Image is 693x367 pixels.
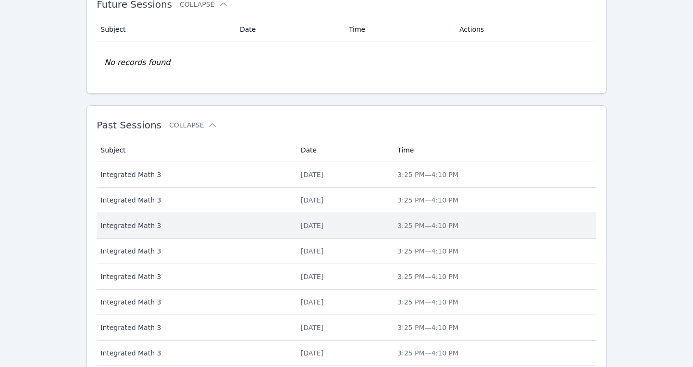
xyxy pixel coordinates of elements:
[397,222,458,229] span: 3:25 PM — 4:10 PM
[234,18,343,41] th: Date
[97,119,161,131] span: Past Sessions
[100,297,289,307] span: Integrated Math 3
[392,139,596,162] th: Time
[397,298,458,306] span: 3:25 PM — 4:10 PM
[397,247,458,255] span: 3:25 PM — 4:10 PM
[100,170,289,179] span: Integrated Math 3
[97,213,596,239] tr: Integrated Math 3[DATE]3:25 PM—4:10 PM
[100,246,289,256] span: Integrated Math 3
[100,221,289,230] span: Integrated Math 3
[397,349,458,357] span: 3:25 PM — 4:10 PM
[97,290,596,315] tr: Integrated Math 3[DATE]3:25 PM—4:10 PM
[97,315,596,341] tr: Integrated Math 3[DATE]3:25 PM—4:10 PM
[97,139,295,162] th: Subject
[100,272,289,281] span: Integrated Math 3
[301,221,386,230] div: [DATE]
[295,139,392,162] th: Date
[97,264,596,290] tr: Integrated Math 3[DATE]3:25 PM—4:10 PM
[97,341,596,366] tr: Integrated Math 3[DATE]3:25 PM—4:10 PM
[301,297,386,307] div: [DATE]
[397,324,458,331] span: 3:25 PM — 4:10 PM
[397,273,458,280] span: 3:25 PM — 4:10 PM
[97,239,596,264] tr: Integrated Math 3[DATE]3:25 PM—4:10 PM
[454,18,596,41] th: Actions
[169,120,217,130] button: Collapse
[301,348,386,358] div: [DATE]
[97,18,234,41] th: Subject
[301,272,386,281] div: [DATE]
[97,41,596,84] td: No records found
[301,323,386,332] div: [DATE]
[301,170,386,179] div: [DATE]
[397,196,458,204] span: 3:25 PM — 4:10 PM
[97,162,596,188] tr: Integrated Math 3[DATE]3:25 PM—4:10 PM
[301,195,386,205] div: [DATE]
[100,348,289,358] span: Integrated Math 3
[97,188,596,213] tr: Integrated Math 3[DATE]3:25 PM—4:10 PM
[397,171,458,178] span: 3:25 PM — 4:10 PM
[343,18,454,41] th: Time
[100,323,289,332] span: Integrated Math 3
[100,195,289,205] span: Integrated Math 3
[301,246,386,256] div: [DATE]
